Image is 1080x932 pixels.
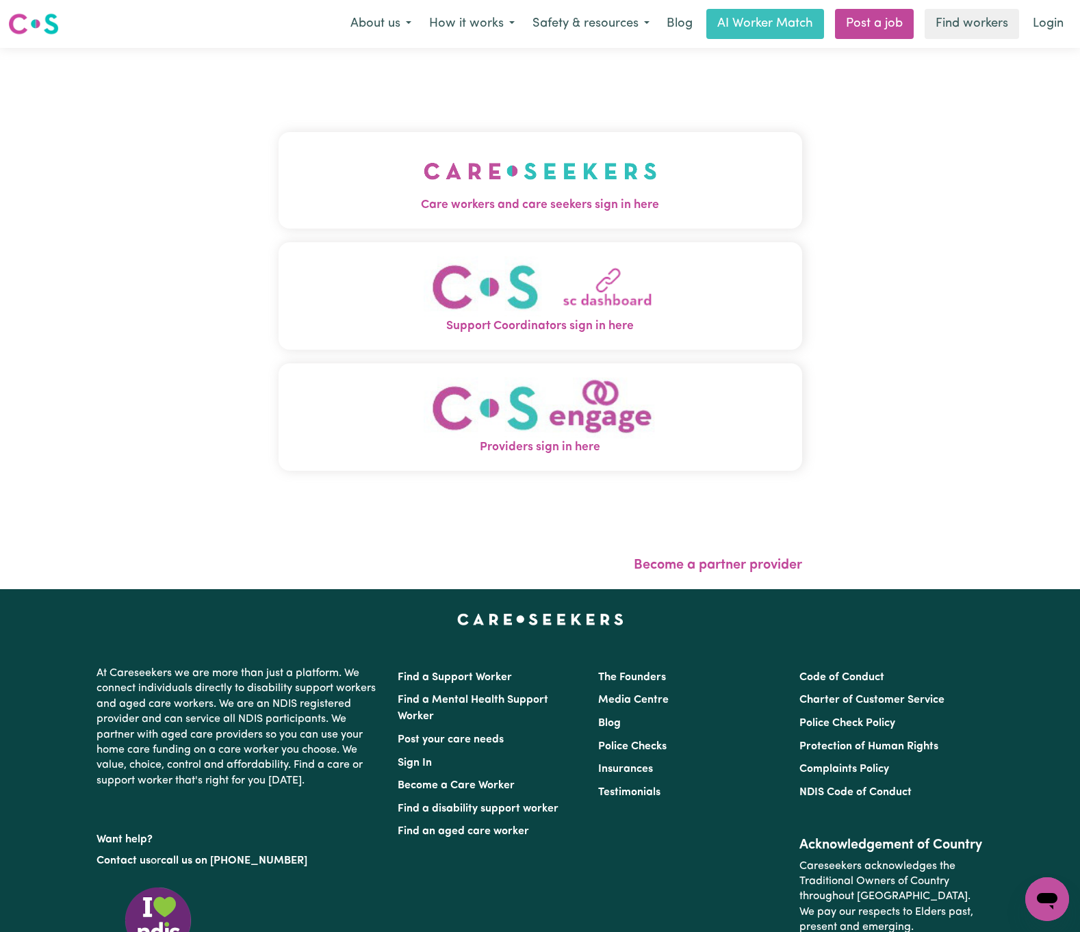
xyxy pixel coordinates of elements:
a: Complaints Policy [799,764,889,775]
a: Find workers [925,9,1019,39]
span: Support Coordinators sign in here [279,318,802,335]
a: Find a disability support worker [398,803,558,814]
a: Media Centre [598,695,669,706]
a: NDIS Code of Conduct [799,787,912,798]
a: Careseekers home page [457,614,623,625]
span: Providers sign in here [279,439,802,456]
p: At Careseekers we are more than just a platform. We connect individuals directly to disability su... [97,660,381,794]
a: Blog [598,718,621,729]
p: Want help? [97,827,381,847]
a: Contact us [97,855,151,866]
a: Police Check Policy [799,718,895,729]
a: AI Worker Match [706,9,824,39]
a: Insurances [598,764,653,775]
a: Blog [658,9,701,39]
button: Support Coordinators sign in here [279,242,802,350]
button: How it works [420,10,524,38]
a: Become a Care Worker [398,780,515,791]
iframe: Button to launch messaging window [1025,877,1069,921]
button: Providers sign in here [279,363,802,471]
a: Post a job [835,9,914,39]
a: The Founders [598,672,666,683]
button: Safety & resources [524,10,658,38]
a: Login [1025,9,1072,39]
button: Care workers and care seekers sign in here [279,132,802,228]
a: Find an aged care worker [398,826,529,837]
a: Police Checks [598,741,667,752]
span: Care workers and care seekers sign in here [279,196,802,214]
a: call us on [PHONE_NUMBER] [161,855,307,866]
a: Find a Support Worker [398,672,512,683]
a: Post your care needs [398,734,504,745]
button: About us [342,10,420,38]
h2: Acknowledgement of Country [799,837,983,853]
a: Find a Mental Health Support Worker [398,695,548,722]
a: Code of Conduct [799,672,884,683]
a: Careseekers logo [8,8,59,40]
a: Protection of Human Rights [799,741,938,752]
a: Become a partner provider [634,558,802,572]
p: or [97,848,381,874]
img: Careseekers logo [8,12,59,36]
a: Charter of Customer Service [799,695,944,706]
a: Testimonials [598,787,660,798]
a: Sign In [398,758,432,768]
